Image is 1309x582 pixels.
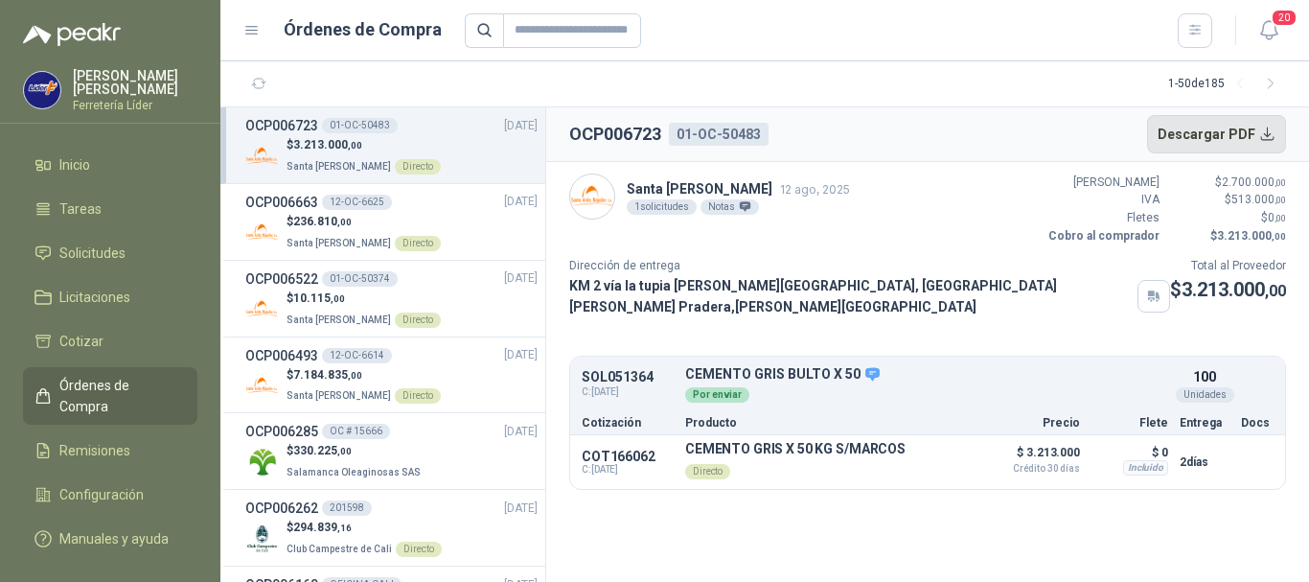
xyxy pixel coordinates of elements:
div: 1 solicitudes [627,199,697,215]
p: $ [287,213,441,231]
h3: OCP006285 [245,421,318,442]
p: Producto [685,417,973,429]
span: Crédito 30 días [984,464,1080,474]
div: 12-OC-6625 [322,195,392,210]
span: 3.213.000 [1182,278,1286,301]
a: Inicio [23,147,197,183]
img: Company Logo [24,72,60,108]
span: [DATE] [504,423,538,441]
span: Licitaciones [59,287,130,308]
p: COT166062 [582,449,674,464]
span: ,00 [1275,177,1286,188]
p: Ferretería Líder [73,100,197,111]
div: Incluido [1123,460,1168,476]
span: ,00 [1275,195,1286,205]
span: ,00 [1272,231,1286,242]
span: 10.115 [293,291,345,305]
p: CEMENTO GRIS X 50 KG S/MARCOS [685,441,906,456]
p: [PERSON_NAME] [PERSON_NAME] [73,69,197,96]
a: Solicitudes [23,235,197,271]
div: 01-OC-50374 [322,271,398,287]
span: [DATE] [504,193,538,211]
span: 20 [1271,9,1298,27]
p: $ [287,290,441,308]
p: $ [287,519,442,537]
p: Cotización [582,417,674,429]
p: Precio [984,417,1080,429]
p: Cobro al comprador [1045,227,1160,245]
span: [DATE] [504,500,538,518]
span: 3.213.000 [293,138,362,151]
p: Fletes [1045,209,1160,227]
a: OCP00666312-OC-6625[DATE] Company Logo$236.810,00Santa [PERSON_NAME]Directo [245,192,538,252]
span: Cotizar [59,331,103,352]
h3: OCP006522 [245,268,318,290]
span: Solicitudes [59,243,126,264]
span: ,16 [337,523,352,533]
span: 330.225 [293,444,352,457]
span: 236.810 [293,215,352,228]
span: Club Campestre de Cali [287,544,392,554]
a: OCP006262201598[DATE] Company Logo$294.839,16Club Campestre de CaliDirecto [245,498,538,558]
span: C: [DATE] [582,464,674,476]
a: OCP00652201-OC-50374[DATE] Company Logo$10.115,00Santa [PERSON_NAME]Directo [245,268,538,329]
span: 7.184.835 [293,368,362,382]
span: 3.213.000 [1217,229,1286,243]
p: IVA [1045,191,1160,209]
span: Órdenes de Compra [59,375,179,417]
span: C: [DATE] [582,384,674,400]
p: 100 [1193,366,1216,387]
img: Company Logo [570,175,614,219]
h3: OCP006493 [245,345,318,366]
span: [DATE] [504,346,538,364]
button: 20 [1252,13,1286,48]
div: Notas [700,199,759,215]
a: OCP00672301-OC-50483[DATE] Company Logo$3.213.000,00Santa [PERSON_NAME]Directo [245,115,538,175]
a: Órdenes de Compra [23,367,197,425]
button: Descargar PDF [1147,115,1287,153]
div: 1 - 50 de 185 [1168,69,1286,100]
p: [PERSON_NAME] [1045,174,1160,192]
h3: OCP006663 [245,192,318,213]
span: ,00 [1265,282,1286,300]
p: Docs [1241,417,1274,429]
span: Santa [PERSON_NAME] [287,390,391,401]
span: ,00 [348,370,362,381]
p: CEMENTO GRIS BULTO X 50 [685,366,1168,384]
img: Company Logo [245,216,279,249]
p: Entrega [1180,417,1229,429]
p: $ [1171,191,1286,209]
a: OCP006285OC # 15666[DATE] Company Logo$330.225,00Salamanca Oleaginosas SAS [245,421,538,481]
p: $ [287,442,425,460]
p: Santa [PERSON_NAME] [627,178,850,199]
h3: OCP006262 [245,498,318,519]
p: SOL051364 [582,370,674,384]
span: [DATE] [504,269,538,288]
a: Remisiones [23,432,197,469]
span: ,00 [337,446,352,456]
span: Salamanca Oleaginosas SAS [287,467,421,477]
img: Company Logo [245,292,279,326]
p: $ [287,136,441,154]
a: Manuales y ayuda [23,521,197,557]
div: Directo [395,388,441,404]
div: 01-OC-50483 [669,123,769,146]
span: 513.000 [1231,193,1286,206]
a: Tareas [23,191,197,227]
span: Remisiones [59,440,130,461]
img: Company Logo [245,522,279,555]
div: 201598 [322,501,372,516]
h1: Órdenes de Compra [284,16,442,43]
span: Santa [PERSON_NAME] [287,238,391,248]
div: Por enviar [685,387,749,403]
span: 294.839 [293,521,352,534]
div: OC # 15666 [322,424,390,439]
span: 12 ago, 2025 [780,182,850,197]
span: Santa [PERSON_NAME] [287,161,391,172]
div: Directo [685,464,730,479]
img: Logo peakr [23,23,121,46]
div: Directo [395,159,441,175]
span: 0 [1268,211,1286,224]
p: $ [287,366,441,384]
p: Total al Proveedor [1170,257,1286,275]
